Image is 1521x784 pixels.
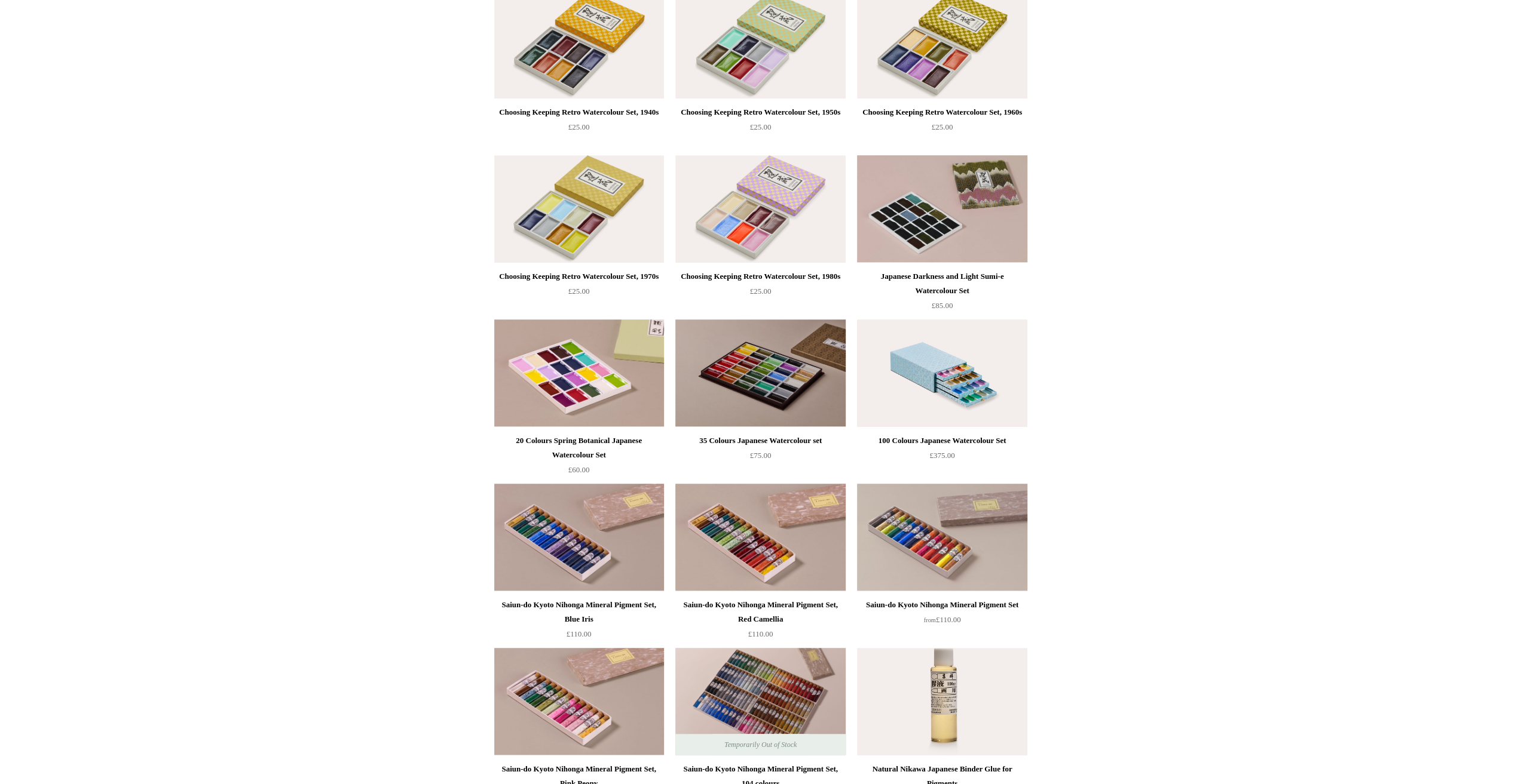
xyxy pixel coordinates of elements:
[494,155,664,263] a: Choosing Keeping Retro Watercolour Set, 1970s Choosing Keeping Retro Watercolour Set, 1970s
[675,648,845,755] a: Saiun-do Kyoto Nihonga Mineral Pigment Set, 104 colours Saiun-do Kyoto Nihonga Mineral Pigment Se...
[494,269,664,318] a: Choosing Keeping Retro Watercolour Set, 1970s £25.00
[494,484,664,591] a: Saiun-do Kyoto Nihonga Mineral Pigment Set, Blue Iris Saiun-do Kyoto Nihonga Mineral Pigment Set,...
[675,319,845,427] a: 35 Colours Japanese Watercolour set 35 Colours Japanese Watercolour set
[750,451,772,460] span: £75.00
[860,269,1024,298] div: Japanese Darkness and Light Sumi-e Watercolour Set
[678,269,842,284] div: Choosing Keeping Retro Watercolour Set, 1980s
[857,155,1027,263] img: Japanese Darkness and Light Sumi-e Watercolour Set
[494,105,664,154] a: Choosing Keeping Retro Watercolour Set, 1940s £25.00
[857,105,1027,154] a: Choosing Keeping Retro Watercolour Set, 1960s £25.00
[675,484,845,591] a: Saiun-do Kyoto Nihonga Mineral Pigment Set, Red Camellia Saiun-do Kyoto Nihonga Mineral Pigment S...
[678,433,842,448] div: 35 Colours Japanese Watercolour set
[857,319,1027,427] a: 100 Colours Japanese Watercolour Set 100 Colours Japanese Watercolour Set
[857,484,1027,591] img: Saiun-do Kyoto Nihonga Mineral Pigment Set
[857,269,1027,318] a: Japanese Darkness and Light Sumi-e Watercolour Set £85.00
[924,617,936,623] span: from
[675,484,845,591] img: Saiun-do Kyoto Nihonga Mineral Pigment Set, Red Camellia
[675,269,845,318] a: Choosing Keeping Retro Watercolour Set, 1980s £25.00
[932,301,953,310] span: £85.00
[678,105,842,119] div: Choosing Keeping Retro Watercolour Set, 1950s
[750,287,772,296] span: £25.00
[712,734,809,755] span: Temporarily Out of Stock
[860,598,1024,612] div: Saiun-do Kyoto Nihonga Mineral Pigment Set
[497,598,661,626] div: Saiun-do Kyoto Nihonga Mineral Pigment Set, Blue Iris
[494,155,664,263] img: Choosing Keeping Retro Watercolour Set, 1970s
[497,269,661,284] div: Choosing Keeping Retro Watercolour Set, 1970s
[494,319,664,427] a: 20 Colours Spring Botanical Japanese Watercolour Set 20 Colours Spring Botanical Japanese Waterco...
[494,598,664,647] a: Saiun-do Kyoto Nihonga Mineral Pigment Set, Blue Iris £110.00
[567,629,592,638] span: £110.00
[675,155,845,263] img: Choosing Keeping Retro Watercolour Set, 1980s
[929,451,954,460] span: £375.00
[494,484,664,591] img: Saiun-do Kyoto Nihonga Mineral Pigment Set, Blue Iris
[857,319,1027,427] img: 100 Colours Japanese Watercolour Set
[494,648,664,755] a: Saiun-do Kyoto Nihonga Mineral Pigment Set, Pink Peony Saiun-do Kyoto Nihonga Mineral Pigment Set...
[924,615,961,624] span: £110.00
[675,105,845,154] a: Choosing Keeping Retro Watercolour Set, 1950s £25.00
[675,433,845,482] a: 35 Colours Japanese Watercolour set £75.00
[678,598,842,626] div: Saiun-do Kyoto Nihonga Mineral Pigment Set, Red Camellia
[857,648,1027,755] a: Natural Nikawa Japanese Binder Glue for Pigments Natural Nikawa Japanese Binder Glue for Pigments
[494,433,664,482] a: 20 Colours Spring Botanical Japanese Watercolour Set £60.00
[857,484,1027,591] a: Saiun-do Kyoto Nihonga Mineral Pigment Set Saiun-do Kyoto Nihonga Mineral Pigment Set
[568,122,590,131] span: £25.00
[932,122,953,131] span: £25.00
[675,648,845,755] img: Saiun-do Kyoto Nihonga Mineral Pigment Set, 104 colours
[494,648,664,755] img: Saiun-do Kyoto Nihonga Mineral Pigment Set, Pink Peony
[857,648,1027,755] img: Natural Nikawa Japanese Binder Glue for Pigments
[568,465,590,474] span: £60.00
[857,598,1027,647] a: Saiun-do Kyoto Nihonga Mineral Pigment Set from£110.00
[675,598,845,647] a: Saiun-do Kyoto Nihonga Mineral Pigment Set, Red Camellia £110.00
[675,319,845,427] img: 35 Colours Japanese Watercolour set
[860,105,1024,119] div: Choosing Keeping Retro Watercolour Set, 1960s
[748,629,773,638] span: £110.00
[497,433,661,462] div: 20 Colours Spring Botanical Japanese Watercolour Set
[857,155,1027,263] a: Japanese Darkness and Light Sumi-e Watercolour Set Japanese Darkness and Light Sumi-e Watercolour...
[675,155,845,263] a: Choosing Keeping Retro Watercolour Set, 1980s Choosing Keeping Retro Watercolour Set, 1980s
[857,433,1027,482] a: 100 Colours Japanese Watercolour Set £375.00
[497,105,661,119] div: Choosing Keeping Retro Watercolour Set, 1940s
[568,287,590,296] span: £25.00
[494,319,664,427] img: 20 Colours Spring Botanical Japanese Watercolour Set
[750,122,772,131] span: £25.00
[860,433,1024,448] div: 100 Colours Japanese Watercolour Set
